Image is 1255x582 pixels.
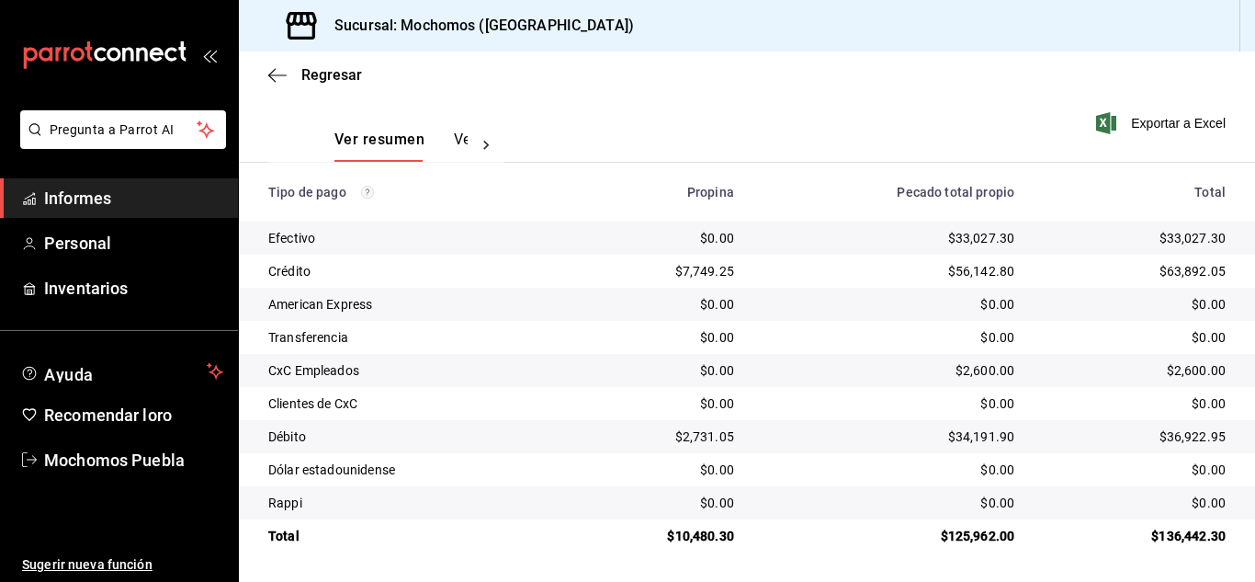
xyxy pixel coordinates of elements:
font: Regresar [301,66,362,84]
font: $34,191.90 [948,429,1015,444]
font: $0.00 [980,396,1014,411]
a: Pregunta a Parrot AI [13,133,226,153]
button: abrir_cajón_menú [202,48,217,63]
font: $0.00 [700,462,734,477]
font: $36,922.95 [1159,429,1227,444]
font: $2,600.00 [955,363,1014,378]
font: $125,962.00 [941,529,1015,543]
font: $0.00 [1192,297,1226,312]
font: Propina [687,185,734,200]
font: American Express [268,297,372,312]
button: Exportar a Excel [1100,112,1226,134]
font: Crédito [268,264,311,279]
font: $0.00 [700,496,734,510]
font: Total [1194,185,1226,200]
font: $136,442.30 [1151,529,1226,543]
font: Tipo de pago [268,185,346,200]
font: Recomendar loro [44,405,172,425]
div: pestañas de navegación [334,130,468,162]
font: $7,749.25 [675,264,734,279]
font: Ayuda [44,365,94,384]
font: Transferencia [268,330,348,345]
font: Clientes de CxC [268,396,357,411]
font: $10,480.30 [667,529,734,543]
font: $33,027.30 [948,231,1015,245]
font: Pecado total propio [897,185,1014,200]
font: $0.00 [980,297,1014,312]
font: Sucursal: Mochomos ([GEOGRAPHIC_DATA]) [334,17,634,34]
font: Débito [268,429,306,444]
font: $2,600.00 [1167,363,1226,378]
font: Efectivo [268,231,315,245]
font: $56,142.80 [948,264,1015,279]
font: $0.00 [700,231,734,245]
font: Exportar a Excel [1131,116,1226,131]
font: Sugerir nueva función [22,557,153,572]
font: $0.00 [980,496,1014,510]
font: $0.00 [1192,396,1226,411]
font: Inventarios [44,279,128,298]
font: Informes [44,188,111,208]
font: Ver pagos [454,131,523,148]
font: $0.00 [1192,330,1226,345]
font: $2,731.05 [675,429,734,444]
font: Dólar estadounidense [268,462,395,477]
font: Rappi [268,496,302,510]
font: Personal [44,234,111,253]
font: $0.00 [980,462,1014,477]
button: Regresar [268,66,362,84]
font: Mochomos Puebla [44,451,185,470]
font: $0.00 [700,330,734,345]
font: $0.00 [700,297,734,312]
font: Ver resumen [334,131,424,148]
font: $0.00 [700,396,734,411]
font: $63,892.05 [1159,264,1227,279]
font: Total [268,529,300,543]
font: $0.00 [1192,462,1226,477]
font: $0.00 [700,363,734,378]
font: $33,027.30 [1159,231,1227,245]
button: Pregunta a Parrot AI [20,110,226,149]
font: $0.00 [1192,496,1226,510]
font: Pregunta a Parrot AI [50,122,175,137]
svg: Los pagos realizados con Pay y otras terminales son montos brutos. [361,186,374,199]
font: $0.00 [980,330,1014,345]
font: CxC Empleados [268,363,359,378]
